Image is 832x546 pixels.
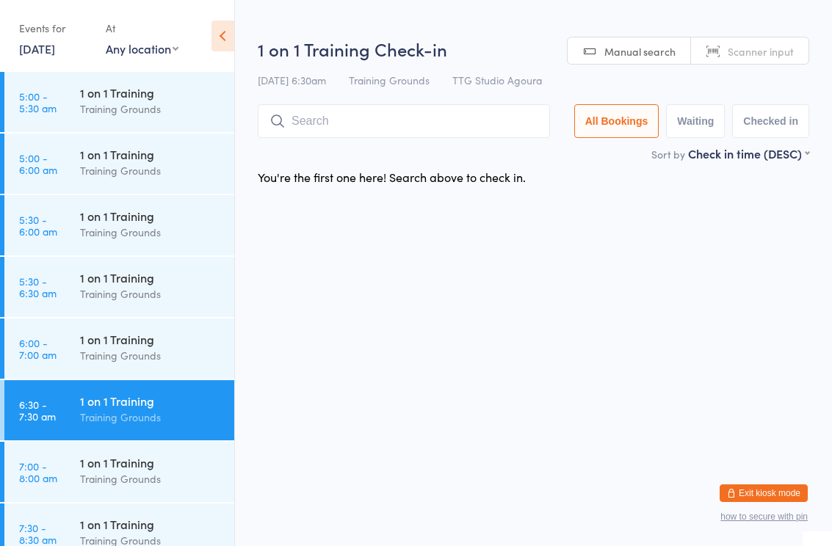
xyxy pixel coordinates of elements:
time: 6:00 - 7:00 am [19,337,57,360]
div: Check in time (DESC) [688,145,809,161]
time: 5:00 - 6:00 am [19,152,57,175]
div: Training Grounds [80,162,222,179]
button: how to secure with pin [720,512,808,522]
a: 5:00 -5:30 am1 on 1 TrainingTraining Grounds [4,72,234,132]
span: [DATE] 6:30am [258,73,326,87]
span: Manual search [604,44,676,59]
div: 1 on 1 Training [80,393,222,409]
div: Training Grounds [80,347,222,364]
div: 1 on 1 Training [80,208,222,224]
div: Training Grounds [80,470,222,487]
span: Training Grounds [349,73,430,87]
div: Training Grounds [80,285,222,302]
a: [DATE] [19,40,55,57]
span: Scanner input [728,44,794,59]
div: Any location [106,40,178,57]
div: Training Grounds [80,101,222,117]
div: You're the first one here! Search above to check in. [258,169,526,185]
time: 7:30 - 8:30 am [19,522,57,545]
div: Training Grounds [80,409,222,426]
a: 5:30 -6:30 am1 on 1 TrainingTraining Grounds [4,257,234,317]
time: 5:30 - 6:00 am [19,214,57,237]
h2: 1 on 1 Training Check-in [258,37,809,61]
time: 5:30 - 6:30 am [19,275,57,299]
a: 5:00 -6:00 am1 on 1 TrainingTraining Grounds [4,134,234,194]
div: Events for [19,16,91,40]
div: 1 on 1 Training [80,84,222,101]
input: Search [258,104,550,138]
div: At [106,16,178,40]
div: 1 on 1 Training [80,331,222,347]
button: Waiting [666,104,725,138]
a: 5:30 -6:00 am1 on 1 TrainingTraining Grounds [4,195,234,255]
div: 1 on 1 Training [80,516,222,532]
div: 1 on 1 Training [80,454,222,470]
button: Exit kiosk mode [720,484,808,502]
a: 6:00 -7:00 am1 on 1 TrainingTraining Grounds [4,318,234,379]
a: 6:30 -7:30 am1 on 1 TrainingTraining Grounds [4,380,234,440]
div: 1 on 1 Training [80,146,222,162]
label: Sort by [651,147,685,161]
button: Checked in [732,104,809,138]
time: 6:30 - 7:30 am [19,398,56,422]
span: TTG Studio Agoura [452,73,542,87]
time: 7:00 - 8:00 am [19,460,57,484]
button: All Bookings [574,104,659,138]
div: Training Grounds [80,224,222,241]
time: 5:00 - 5:30 am [19,90,57,114]
div: 1 on 1 Training [80,269,222,285]
a: 7:00 -8:00 am1 on 1 TrainingTraining Grounds [4,442,234,502]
